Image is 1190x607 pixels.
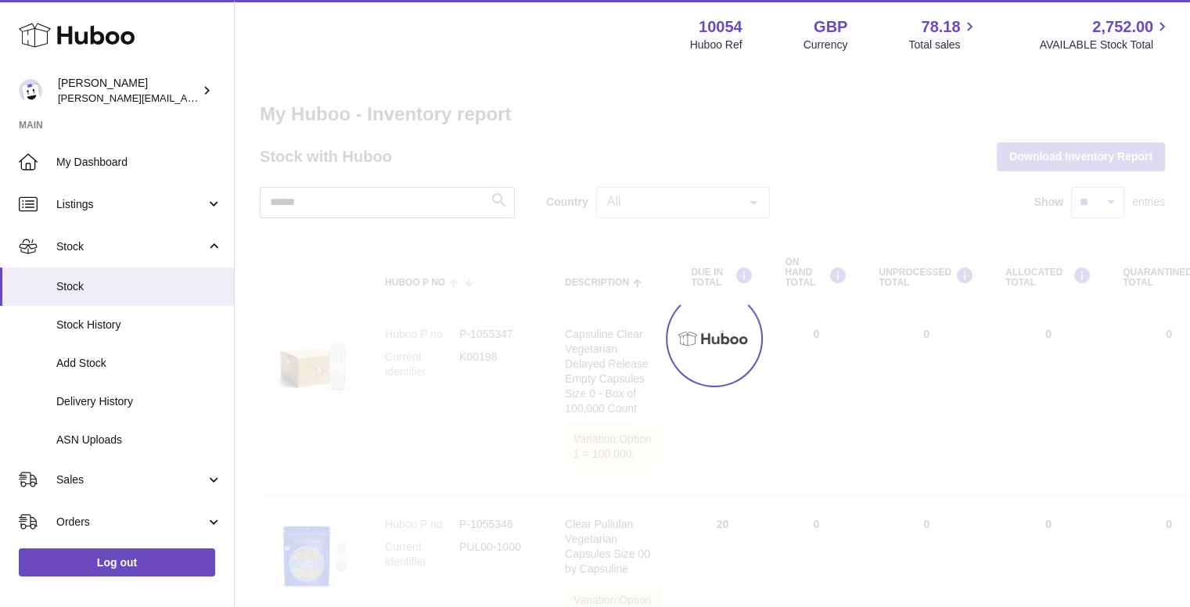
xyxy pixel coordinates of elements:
div: Currency [804,38,848,52]
span: Listings [56,197,206,212]
span: 2,752.00 [1092,16,1153,38]
img: luz@capsuline.com [19,79,42,102]
strong: 10054 [699,16,742,38]
span: My Dashboard [56,155,222,170]
div: Huboo Ref [690,38,742,52]
span: Orders [56,515,206,530]
div: [PERSON_NAME] [58,76,199,106]
span: Stock [56,279,222,294]
span: 78.18 [921,16,960,38]
span: AVAILABLE Stock Total [1039,38,1171,52]
span: Total sales [908,38,978,52]
span: ASN Uploads [56,433,222,447]
span: Stock [56,239,206,254]
span: [PERSON_NAME][EMAIL_ADDRESS][DOMAIN_NAME] [58,92,314,104]
span: Stock History [56,318,222,332]
span: Add Stock [56,356,222,371]
strong: GBP [814,16,847,38]
a: Log out [19,548,215,576]
span: Delivery History [56,394,222,409]
span: Sales [56,472,206,487]
a: 2,752.00 AVAILABLE Stock Total [1039,16,1171,52]
a: 78.18 Total sales [908,16,978,52]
